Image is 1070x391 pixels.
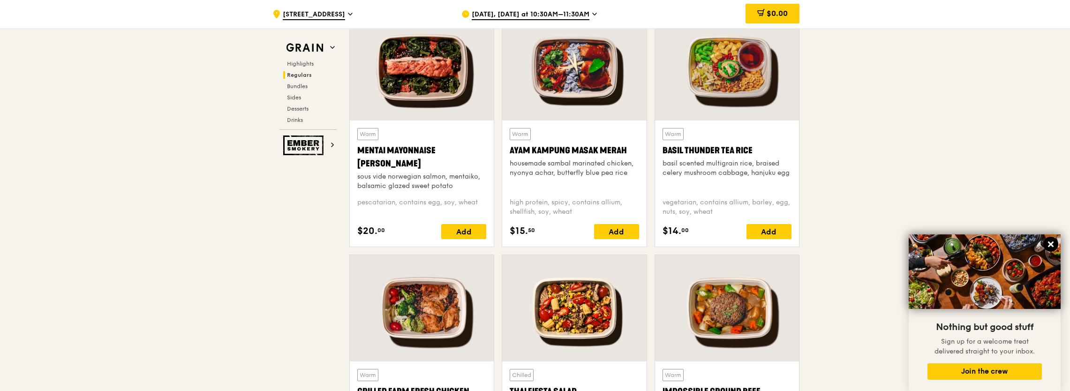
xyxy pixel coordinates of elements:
[510,144,639,157] div: Ayam Kampung Masak Merah
[472,10,589,20] span: [DATE], [DATE] at 10:30AM–11:30AM
[510,198,639,217] div: high protein, spicy, contains allium, shellfish, soy, wheat
[663,159,791,178] div: basil scented multigrain rice, braised celery mushroom cabbage, hanjuku egg
[510,159,639,178] div: housemade sambal marinated chicken, nyonya achar, butterfly blue pea rice
[357,369,378,381] div: Warm
[934,338,1035,355] span: Sign up for a welcome treat delivered straight to your inbox.
[663,198,791,217] div: vegetarian, contains allium, barley, egg, nuts, soy, wheat
[1043,237,1058,252] button: Close
[510,128,531,140] div: Warm
[283,135,326,155] img: Ember Smokery web logo
[663,369,684,381] div: Warm
[287,117,303,123] span: Drinks
[377,226,385,234] span: 00
[287,83,308,90] span: Bundles
[746,224,791,239] div: Add
[767,9,788,18] span: $0.00
[927,363,1042,380] button: Join the crew
[909,234,1061,309] img: DSC07876-Edit02-Large.jpeg
[663,144,791,157] div: Basil Thunder Tea Rice
[357,198,486,217] div: pescatarian, contains egg, soy, wheat
[357,224,377,238] span: $20.
[936,322,1033,333] span: Nothing but good stuff
[357,144,486,170] div: Mentai Mayonnaise [PERSON_NAME]
[283,10,345,20] span: [STREET_ADDRESS]
[287,72,312,78] span: Regulars
[594,224,639,239] div: Add
[287,94,301,101] span: Sides
[441,224,486,239] div: Add
[283,39,326,56] img: Grain web logo
[287,60,314,67] span: Highlights
[357,172,486,191] div: sous vide norwegian salmon, mentaiko, balsamic glazed sweet potato
[510,224,528,238] span: $15.
[287,105,309,112] span: Desserts
[357,128,378,140] div: Warm
[663,128,684,140] div: Warm
[663,224,681,238] span: $14.
[528,226,535,234] span: 50
[681,226,689,234] span: 00
[510,369,534,381] div: Chilled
